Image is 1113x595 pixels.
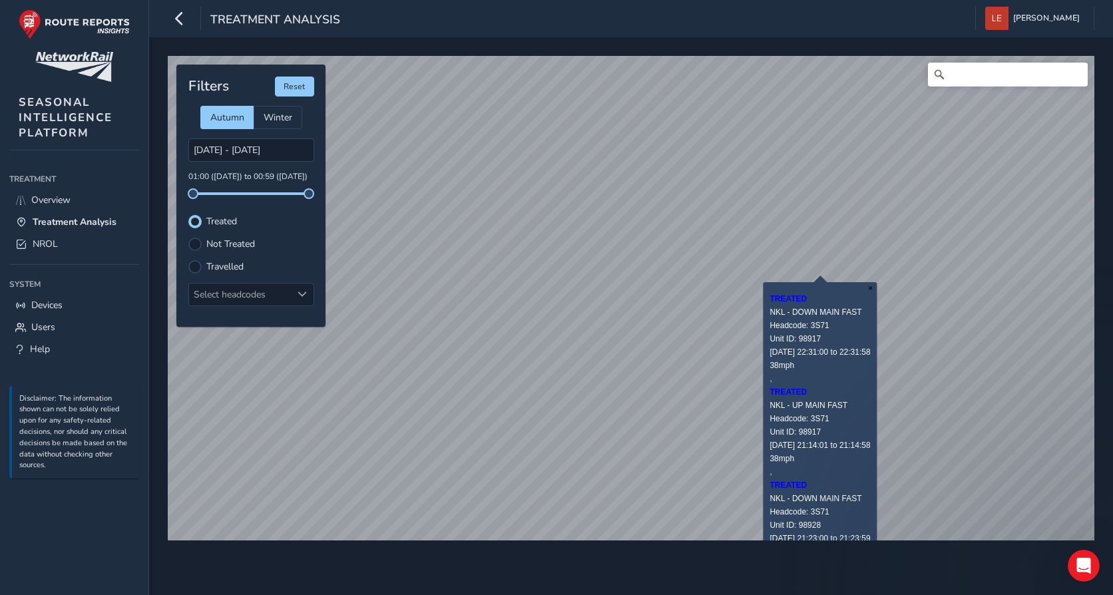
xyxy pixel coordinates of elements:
[770,518,870,532] div: Unit ID: 98928
[264,111,292,124] span: Winter
[33,238,58,250] span: NROL
[31,321,55,333] span: Users
[9,338,139,360] a: Help
[770,412,870,425] div: Headcode: 3S71
[31,194,71,206] span: Overview
[770,479,870,492] div: TREATED
[168,56,1094,540] canvas: Map
[770,319,870,332] div: Headcode: 3S71
[770,452,870,465] div: 38mph
[9,233,139,255] a: NROL
[33,216,116,228] span: Treatment Analysis
[210,11,340,30] span: Treatment Analysis
[770,439,870,452] div: [DATE] 21:14:01 to 21:14:58
[928,63,1088,87] input: Search
[30,343,50,355] span: Help
[1013,7,1080,30] span: [PERSON_NAME]
[770,332,870,345] div: Unit ID: 98917
[770,385,870,399] div: TREATED
[206,217,237,226] label: Treated
[9,316,139,338] a: Users
[770,359,870,372] div: 38mph
[770,305,870,319] div: NKL - DOWN MAIN FAST
[1068,550,1100,582] iframe: Intercom live chat
[188,171,314,183] p: 01:00 ([DATE]) to 00:59 ([DATE])
[275,77,314,97] button: Reset
[770,399,870,412] div: NKL - UP MAIN FAST
[210,111,244,124] span: Autumn
[254,106,302,129] div: Winter
[200,106,254,129] div: Autumn
[770,425,870,439] div: Unit ID: 98917
[9,189,139,211] a: Overview
[770,492,870,505] div: NKL - DOWN MAIN FAST
[770,505,870,518] div: Headcode: 3S71
[31,299,63,311] span: Devices
[9,294,139,316] a: Devices
[770,292,870,305] div: TREATED
[206,240,255,249] label: Not Treated
[35,52,113,82] img: customer logo
[19,393,132,472] p: Disclaimer: The information shown can not be solely relied upon for any safety-related decisions,...
[19,95,112,140] span: SEASONAL INTELLIGENCE PLATFORM
[9,274,139,294] div: System
[770,532,870,545] div: [DATE] 21:23:00 to 21:23:59
[188,78,229,95] h4: Filters
[985,7,1084,30] button: [PERSON_NAME]
[9,169,139,189] div: Treatment
[9,211,139,233] a: Treatment Analysis
[206,262,244,272] label: Travelled
[770,345,870,359] div: [DATE] 22:31:00 to 22:31:58
[189,284,292,305] div: Select headcodes
[864,282,877,294] button: Close popup
[19,9,130,39] img: rr logo
[985,7,1008,30] img: diamond-layout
